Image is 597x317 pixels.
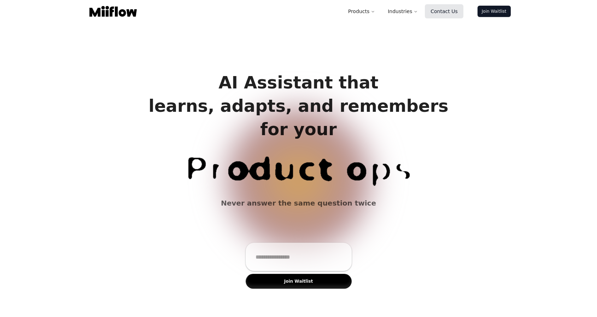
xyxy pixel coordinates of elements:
a: Join Waitlist [478,6,511,17]
a: Contact Us [425,4,463,18]
button: Join Waitlist [246,274,352,289]
span: Product ops [140,152,458,186]
img: Logo [89,6,137,17]
h6: Never answer the same question twice [221,197,376,209]
nav: Main [343,4,463,18]
h1: AI Assistant that learns, adapts, and remembers for your [143,71,454,141]
button: Products [343,4,381,18]
a: Logo [87,6,140,17]
button: Industries [382,4,423,18]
